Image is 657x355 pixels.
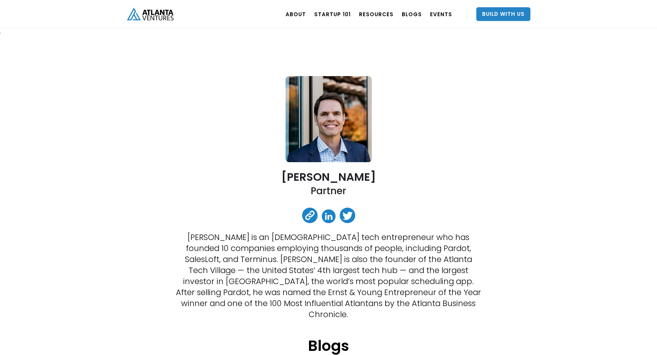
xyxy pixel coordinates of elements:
h2: Partner [311,185,346,197]
p: [PERSON_NAME] is an [DEMOGRAPHIC_DATA] tech entrepreneur who has founded 10 companies employing t... [175,232,482,320]
h2: [PERSON_NAME] [281,171,376,183]
a: Startup 101 [314,4,351,24]
a: BLOGS [402,4,422,24]
a: Build With Us [476,7,530,21]
a: RESOURCES [359,4,394,24]
a: ABOUT [286,4,306,24]
a: EVENTS [430,4,452,24]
